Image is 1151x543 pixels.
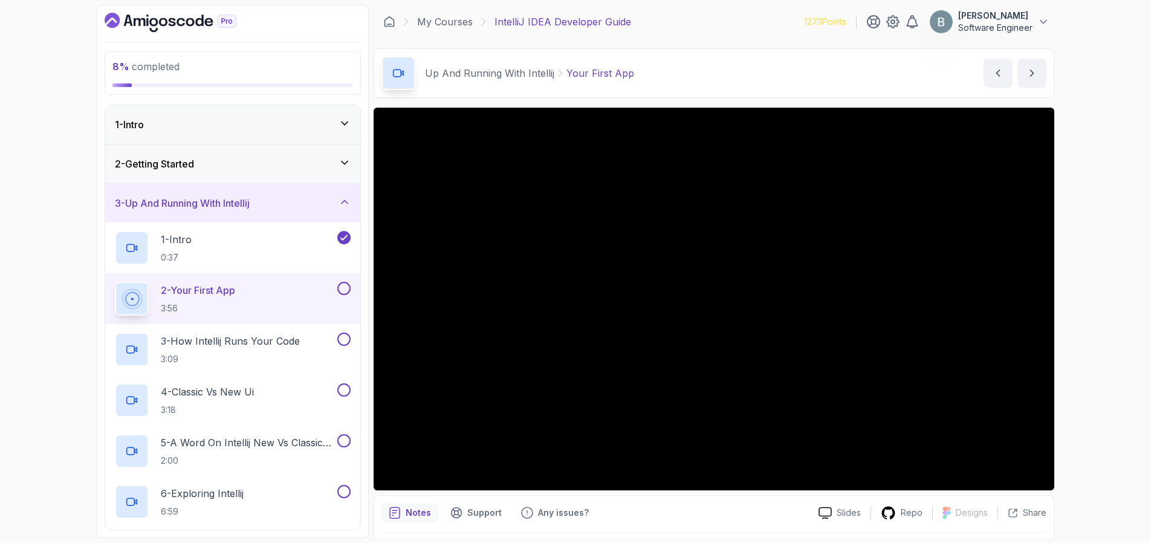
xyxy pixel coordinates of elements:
[984,59,1013,88] button: previous content
[161,334,300,348] p: 3 - How Intellij Runs Your Code
[115,157,194,171] h3: 2 - Getting Started
[115,196,250,210] h3: 3 - Up And Running With Intellij
[406,507,431,519] p: Notes
[105,184,360,223] button: 3-Up And Running With Intellij
[425,66,554,80] p: Up And Running With Intellij
[930,10,953,33] img: user profile image
[161,435,335,450] p: 5 - A Word On Intellij New Vs Classic Ui
[105,13,264,32] a: Dashboard
[514,503,596,522] button: Feedback button
[161,283,235,298] p: 2 - Your First App
[929,10,1049,34] button: user profile image[PERSON_NAME]Software Engineer
[161,232,192,247] p: 1 - Intro
[161,302,235,314] p: 3:56
[956,507,988,519] p: Designs
[417,15,473,29] a: My Courses
[901,507,922,519] p: Repo
[105,145,360,183] button: 2-Getting Started
[105,105,360,144] button: 1-Intro
[1017,59,1046,88] button: next content
[958,22,1033,34] p: Software Engineer
[809,507,871,519] a: Slides
[871,506,932,521] a: Repo
[494,15,631,29] p: IntelliJ IDEA Developer Guide
[161,252,192,264] p: 0:37
[115,485,351,519] button: 6-Exploring Intellij6:59
[115,383,351,417] button: 4-Classic Vs New Ui3:18
[115,231,351,265] button: 1-Intro0:37
[112,60,129,73] span: 8 %
[837,507,861,519] p: Slides
[804,16,846,28] p: 1273 Points
[115,117,144,132] h3: 1 - Intro
[381,503,438,522] button: notes button
[161,353,300,365] p: 3:09
[161,486,244,501] p: 6 - Exploring Intellij
[958,10,1033,22] p: [PERSON_NAME]
[115,333,351,366] button: 3-How Intellij Runs Your Code3:09
[566,66,634,80] p: Your First App
[115,282,351,316] button: 2-Your First App3:56
[997,507,1046,519] button: Share
[443,503,509,522] button: Support button
[1023,507,1046,519] p: Share
[115,434,351,468] button: 5-A Word On Intellij New Vs Classic Ui2:00
[161,404,254,416] p: 3:18
[161,385,254,399] p: 4 - Classic Vs New Ui
[374,108,1054,490] iframe: 1 - Your First App
[538,507,589,519] p: Any issues?
[383,16,395,28] a: Dashboard
[467,507,502,519] p: Support
[161,506,244,518] p: 6:59
[161,455,335,467] p: 2:00
[112,60,180,73] span: completed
